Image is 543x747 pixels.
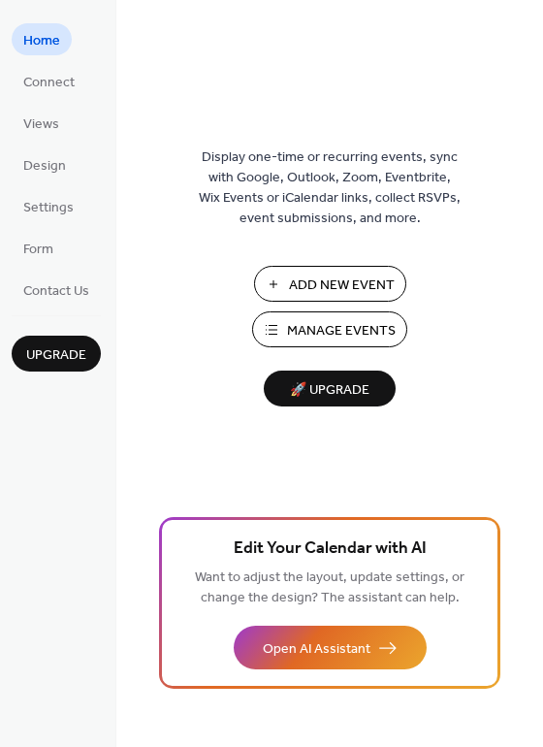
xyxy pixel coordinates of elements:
[12,232,65,264] a: Form
[254,266,406,302] button: Add New Event
[12,65,86,97] a: Connect
[264,371,396,406] button: 🚀 Upgrade
[23,198,74,218] span: Settings
[23,114,59,135] span: Views
[252,311,407,347] button: Manage Events
[23,31,60,51] span: Home
[12,190,85,222] a: Settings
[23,240,53,260] span: Form
[23,281,89,302] span: Contact Us
[234,626,427,669] button: Open AI Assistant
[12,23,72,55] a: Home
[26,345,86,366] span: Upgrade
[12,107,71,139] a: Views
[12,148,78,180] a: Design
[12,274,101,306] a: Contact Us
[12,336,101,372] button: Upgrade
[195,565,464,611] span: Want to adjust the layout, update settings, or change the design? The assistant can help.
[287,321,396,341] span: Manage Events
[234,536,427,563] span: Edit Your Calendar with AI
[199,147,461,229] span: Display one-time or recurring events, sync with Google, Outlook, Zoom, Eventbrite, Wix Events or ...
[289,276,395,296] span: Add New Event
[275,377,384,404] span: 🚀 Upgrade
[23,156,66,177] span: Design
[23,73,75,93] span: Connect
[263,639,370,660] span: Open AI Assistant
